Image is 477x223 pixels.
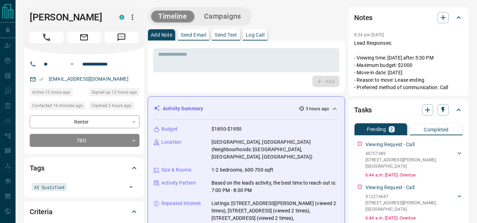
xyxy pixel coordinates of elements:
h2: Notes [354,12,372,23]
span: Message [105,32,138,43]
h2: Criteria [30,206,53,217]
div: TBD [30,134,139,147]
p: Completed [424,127,449,132]
span: Call [30,32,64,43]
div: Tasks [354,101,463,118]
div: Renter [30,115,139,128]
div: Criteria [30,203,138,220]
button: Timeline [151,11,194,22]
p: Activity Summary [163,105,203,112]
button: Campaigns [197,11,248,22]
div: Wed Aug 13 2025 [30,102,85,112]
p: 6:44 a.m. [DATE] - Overdue [365,172,463,178]
p: Budget [161,125,178,133]
p: Viewing Request - Call [365,184,415,191]
span: Email [67,32,101,43]
span: Signed up 12 hours ago [91,89,137,96]
p: 6:44 a.m. [DATE] - Overdue [365,215,463,221]
p: Repeated Interest [161,200,201,207]
p: Send Text [215,32,237,37]
div: Tags [30,160,138,176]
div: Tue Aug 12 2025 [89,88,139,98]
h1: [PERSON_NAME] [30,12,109,23]
button: Open [126,182,136,192]
p: 3 hours ago [306,106,329,112]
p: $1850-$1950 [211,125,242,133]
p: Send Email [181,32,206,37]
div: Notes [354,9,463,26]
p: [STREET_ADDRESS][PERSON_NAME] , [GEOGRAPHIC_DATA] [365,157,456,169]
p: Location [161,138,181,146]
svg: Email Verified [39,77,44,82]
span: AI Qualified [34,184,64,191]
p: X12274647 [365,193,456,200]
h2: Tags [30,162,44,174]
h2: Tasks [354,104,372,116]
p: 1-2 bedrooms, 600-700 sqft [211,166,273,174]
button: Open [68,60,76,68]
p: Log Call [246,32,264,37]
div: Tue Aug 12 2025 [30,88,85,98]
p: [STREET_ADDRESS][PERSON_NAME] , [GEOGRAPHIC_DATA] [365,200,456,212]
p: Lead Responses: - Viewing time: [DATE] after 5:30 PM - Maximum budget: $2000 - Move-in date: [DAT... [354,39,463,91]
p: 8:34 pm [DATE] [354,32,384,37]
p: 40757389 [365,150,456,157]
p: Add Note [151,32,172,37]
p: Activity Pattern [161,179,196,187]
div: condos.ca [119,15,124,20]
p: Pending [367,127,386,132]
div: X12274647[STREET_ADDRESS][PERSON_NAME],[GEOGRAPHIC_DATA] [365,192,463,214]
p: Viewing Request - Call [365,141,415,148]
p: Size & Rooms [161,166,192,174]
span: Active 12 hours ago [32,89,70,96]
p: Based on the lead's activity, the best time to reach out is: 7:00 PM - 8:00 PM [211,179,339,194]
p: 2 [390,127,393,132]
span: Contacted 16 minutes ago [32,102,83,109]
div: 40757389[STREET_ADDRESS][PERSON_NAME],[GEOGRAPHIC_DATA] [365,149,463,171]
a: [EMAIL_ADDRESS][DOMAIN_NAME] [49,76,129,82]
span: Claimed 2 hours ago [91,102,131,109]
p: [GEOGRAPHIC_DATA], [GEOGRAPHIC_DATA] (Neighbourhoods: [GEOGRAPHIC_DATA], [GEOGRAPHIC_DATA], [GEOG... [211,138,339,161]
div: Wed Aug 13 2025 [89,102,139,112]
div: Activity Summary3 hours ago [154,102,339,115]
